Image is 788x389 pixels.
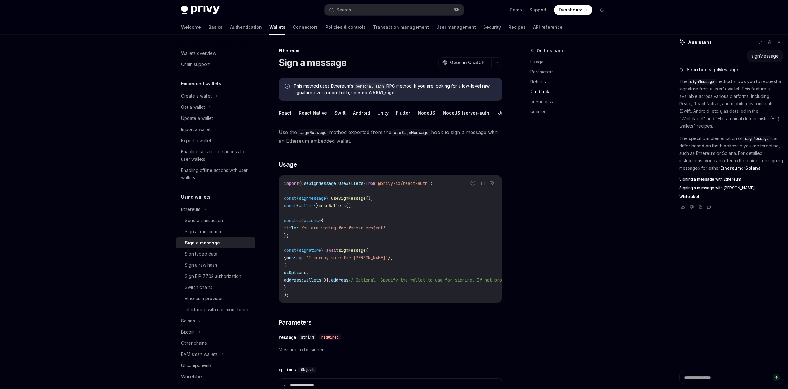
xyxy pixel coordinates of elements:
[279,334,296,340] div: message
[388,255,393,260] span: },
[321,277,324,283] span: [
[720,165,741,171] a: Ethereum
[373,20,429,35] a: Transaction management
[418,106,435,120] button: NodeJS
[299,181,301,186] span: {
[284,292,289,298] span: );
[316,203,319,208] span: }
[324,277,326,283] span: 0
[306,255,388,260] span: 'I hereby vote for [PERSON_NAME]'
[284,270,306,275] span: uiOptions
[296,218,319,223] span: uiOptions
[334,106,346,120] button: Swift
[353,106,370,120] button: Android
[530,97,612,107] a: onSuccess
[185,273,241,280] div: Sign EIP-7702 authorization
[279,346,502,353] span: Message to be signed.
[181,317,195,325] div: Solana
[181,115,213,122] div: Update a wallet
[469,179,477,187] button: Report incorrect code
[346,203,353,208] span: ();
[284,255,286,260] span: {
[279,106,291,120] button: React
[326,247,338,253] span: await
[336,181,338,186] span: ,
[185,284,212,291] div: Switch chains
[306,270,309,275] span: ,
[296,247,299,253] span: {
[679,78,783,130] p: The method allows you to request a signature from a user's wallet. This feature is available acro...
[319,203,321,208] span: =
[181,328,195,336] div: Bitcoin
[299,247,321,253] span: signature
[450,59,488,66] span: Open in ChatGPT
[353,83,386,90] code: personal_sign
[510,7,522,13] a: Demo
[208,20,223,35] a: Basics
[279,57,347,68] h1: Sign a message
[745,165,761,171] a: Solana
[325,20,366,35] a: Policies & controls
[363,181,366,186] span: }
[181,50,216,57] div: Wallets overview
[176,282,255,293] a: Switch chains
[176,135,255,146] a: Export a wallet
[284,181,299,186] span: import
[443,106,491,120] button: NodeJS (server-auth)
[284,285,286,290] span: }
[366,247,368,253] span: (
[329,195,331,201] span: =
[181,167,252,181] div: Enabling offline actions with user wallets
[319,218,321,223] span: =
[297,129,329,136] code: signMessage
[176,371,255,382] a: Whitelabel
[185,217,223,224] div: Send a transaction
[324,247,326,253] span: =
[185,250,217,258] div: Sign typed data
[181,61,210,68] div: Chain support
[348,277,594,283] span: // Optional: Specify the wallet to use for signing. If not provided, the first wallet will be used.
[489,179,497,187] button: Ask AI
[286,255,306,260] span: message:
[279,128,502,145] span: Use the method exported from the hook to sign a message with an Ethereum embedded wallet.
[181,351,218,358] div: EVM smart wallets
[530,67,612,77] a: Parameters
[679,177,741,182] span: Signing a message with Ethereum
[391,129,431,136] code: useSignMessage
[294,83,496,96] span: This method uses Ethereum’s RPC method. If you are looking for a low-level raw signature over a i...
[299,195,326,201] span: signMessage
[176,260,255,271] a: Sign a raw hash
[185,261,217,269] div: Sign a raw hash
[176,248,255,260] a: Sign typed data
[321,218,324,223] span: {
[279,48,502,54] div: Ethereum
[185,239,220,247] div: Sign a message
[751,53,779,59] div: signMessage
[331,195,366,201] span: useSignMessage
[479,179,487,187] button: Copy the contents from the code block
[181,339,207,347] div: Other chains
[325,4,464,15] button: Search...⌘K
[679,186,755,190] span: Signing a message with [PERSON_NAME]
[679,194,699,199] span: Whitelabel
[176,215,255,226] a: Send a transaction
[284,203,296,208] span: const
[304,277,321,283] span: wallets
[483,20,501,35] a: Security
[230,20,262,35] a: Authentication
[529,7,546,13] a: Support
[181,103,205,111] div: Get a wallet
[284,225,299,231] span: title:
[181,148,252,163] div: Enabling server-side access to user wallets
[176,304,255,315] a: Interfacing with common libraries
[498,106,509,120] button: Java
[176,48,255,59] a: Wallets overview
[530,57,612,67] a: Usage
[321,247,324,253] span: }
[284,277,304,283] span: address:
[181,193,211,201] h5: Using wallets
[530,87,612,97] a: Callbacks
[453,7,460,12] span: ⌘ K
[181,20,201,35] a: Welcome
[773,374,780,381] button: Send message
